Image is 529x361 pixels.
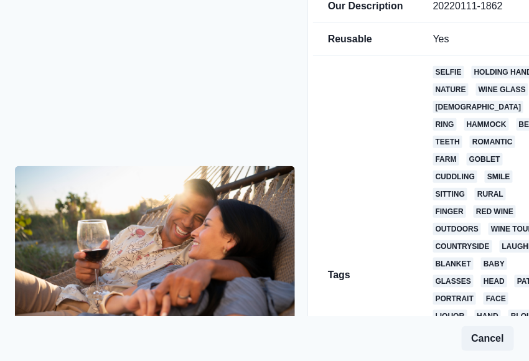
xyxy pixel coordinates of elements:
[484,293,508,305] a: face
[476,83,528,96] a: wine glass
[481,258,507,270] a: baby
[433,240,492,253] a: countryside
[433,293,476,305] a: portrait
[433,118,457,131] a: ring
[462,326,514,351] button: Cancel
[433,153,459,166] a: farm
[433,188,467,200] a: sitting
[433,83,469,96] a: nature
[433,310,467,322] a: liquor
[467,153,503,166] a: goblet
[15,166,295,353] img: kiim2fxbwds9jwvnizzg
[433,275,474,288] a: glasses
[475,310,502,322] a: hand
[433,136,462,148] a: teeth
[433,223,481,235] a: outdoors
[464,118,509,131] a: hammock
[481,275,507,288] a: head
[313,23,418,56] td: Reusable
[433,205,466,218] a: finger
[433,66,464,78] a: selfie
[433,258,474,270] a: blanket
[433,101,524,113] a: [DEMOGRAPHIC_DATA]
[485,171,513,183] a: smile
[475,188,506,200] a: rural
[433,171,477,183] a: cuddling
[474,205,516,218] a: red wine
[470,136,515,148] a: romantic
